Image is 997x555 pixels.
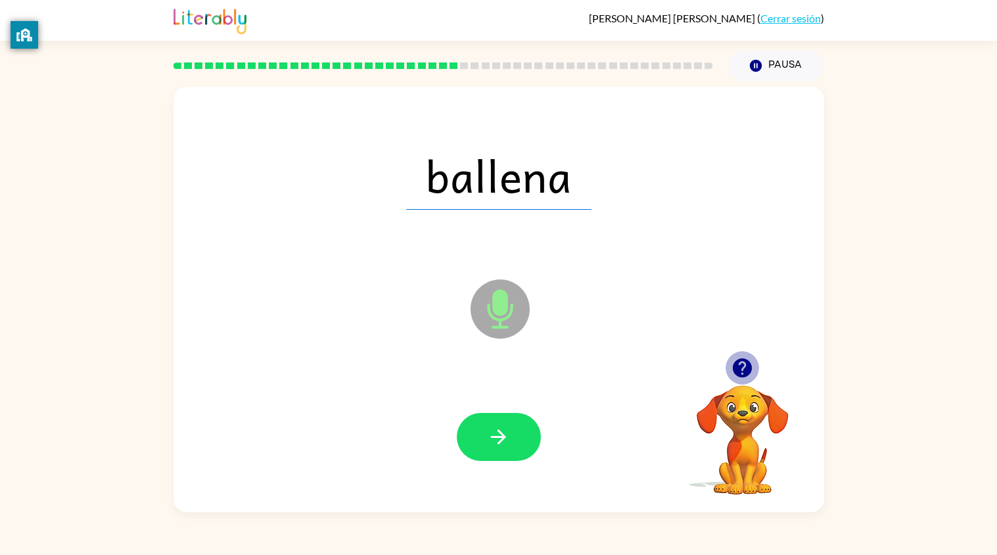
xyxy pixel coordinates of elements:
button: privacy banner [11,21,38,49]
img: Literably [174,5,246,34]
div: ( ) [589,12,824,24]
span: ballena [406,141,591,210]
video: Tu navegador debe admitir la reproducción de archivos .mp4 para usar Literably. Intenta usar otro... [677,365,808,496]
button: Pausa [729,51,824,81]
a: Cerrar sesión [760,12,821,24]
span: [PERSON_NAME] [PERSON_NAME] [589,12,757,24]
